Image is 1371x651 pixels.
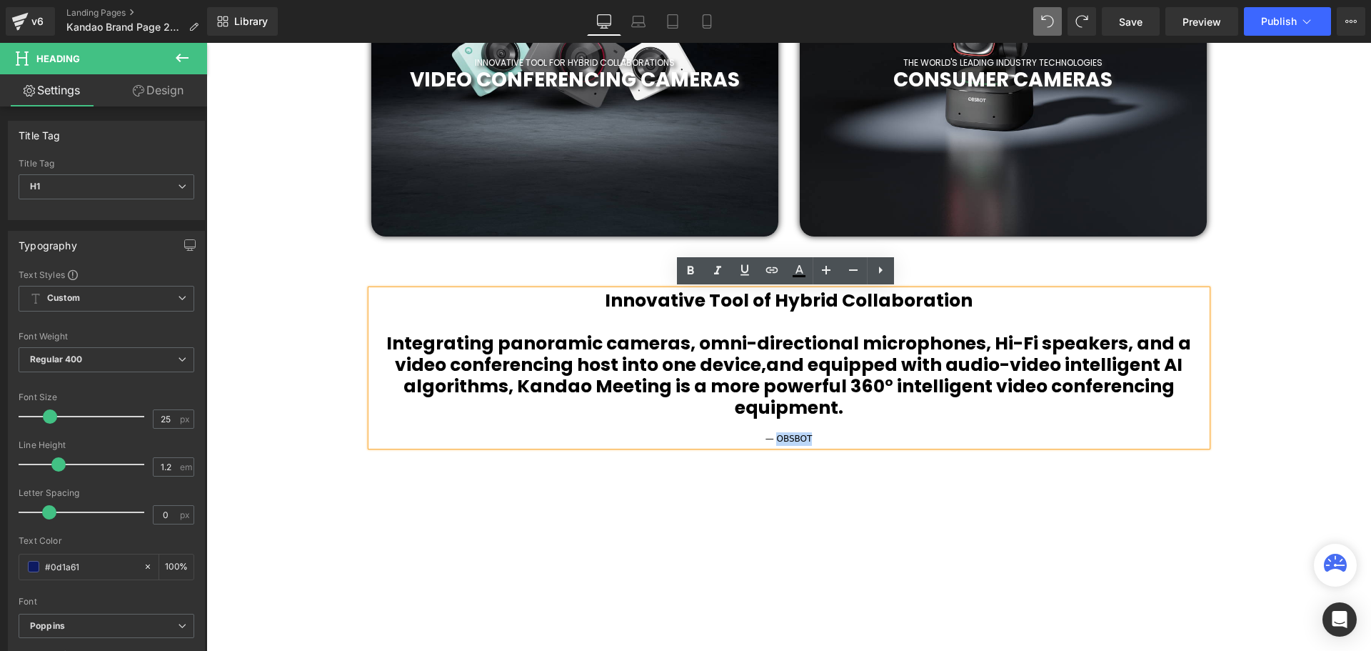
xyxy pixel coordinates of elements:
[180,462,192,472] span: em
[180,288,985,377] b: Integrating panoramic cameras, omni-directional microphones, Hi-Fi speakers, and a video conferen...
[1261,16,1297,27] span: Publish
[559,391,606,401] span: — OBSBOT
[207,7,278,36] a: New Library
[30,620,65,632] i: Poppins
[19,159,194,169] div: Title Tag
[621,7,656,36] a: Laptop
[30,181,40,192] b: H1
[6,7,55,36] a: v6
[398,245,766,270] b: Innovative Tool of Hybrid Collaboration
[19,121,61,141] div: Title Tag
[165,15,572,25] h1: INNOVATIVE TOOL FOR HYBRID COLLABORATIONS
[656,7,690,36] a: Tablet
[1244,7,1331,36] button: Publish
[19,440,194,450] div: Line Height
[1165,7,1238,36] a: Preview
[1182,14,1221,29] span: Preview
[66,7,210,19] a: Landing Pages
[45,559,136,575] input: Color
[556,223,608,238] b: About Us
[19,597,194,607] div: Font
[690,7,724,36] a: Mobile
[19,332,194,342] div: Font Weight
[1322,602,1357,637] div: Open Intercom Messenger
[29,12,46,31] div: v6
[66,21,183,33] span: Kandao Brand Page 2025
[19,269,194,280] div: Text Styles
[19,392,194,402] div: Font Size
[106,74,210,106] a: Design
[1337,7,1365,36] button: More
[204,23,533,51] span: VIDEO CONFERENCING CAMERAS
[36,53,80,64] span: Heading
[1033,7,1062,36] button: Undo
[159,555,194,580] div: %
[19,232,77,252] div: Typography
[180,414,192,424] span: px
[19,536,194,546] div: Text Color
[234,15,268,28] span: Library
[47,292,80,304] b: Custom
[593,15,1000,25] h1: THE WORLD'S LEADING INDUSTRY TECHNOLOGIES
[30,354,83,364] b: Regular 400
[1119,14,1142,29] span: Save
[687,23,906,51] span: CONSUMER CAMERAS
[180,510,192,520] span: px
[1068,7,1096,36] button: Redo
[19,488,194,498] div: Letter Spacing
[587,7,621,36] a: Desktop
